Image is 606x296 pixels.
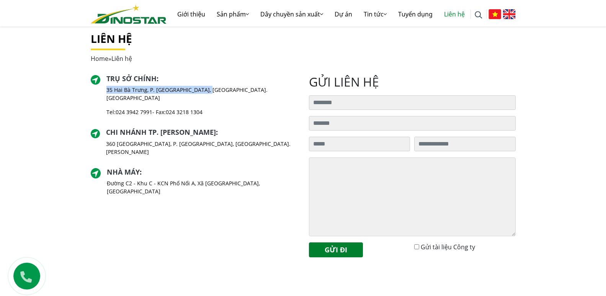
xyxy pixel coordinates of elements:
p: 360 [GEOGRAPHIC_DATA], P. [GEOGRAPHIC_DATA], [GEOGRAPHIC_DATA]. [PERSON_NAME] [106,140,297,156]
a: 024 3942 7991 [116,108,152,116]
img: English [503,9,516,19]
a: Trụ sở chính [106,74,157,83]
p: Đường C2 - Khu C - KCN Phố Nối A, Xã [GEOGRAPHIC_DATA], [GEOGRAPHIC_DATA] [107,179,297,195]
a: Liên hệ [438,2,470,26]
h2: gửi liên hệ [309,75,516,89]
a: Home [91,54,108,63]
h2: : [106,75,297,83]
img: search [475,11,482,19]
a: Sản phẩm [211,2,255,26]
p: 35 Hai Bà Trưng, P. [GEOGRAPHIC_DATA], [GEOGRAPHIC_DATA]. [GEOGRAPHIC_DATA] [106,86,297,102]
span: » [91,54,132,63]
h2: : [106,128,297,137]
a: Dự án [329,2,358,26]
h1: Liên hệ [91,33,516,46]
a: Dây chuyền sản xuất [255,2,329,26]
span: Liên hệ [111,54,132,63]
label: Gửi tài liệu Công ty [421,242,475,252]
a: Tuyển dụng [392,2,438,26]
img: directer [91,129,100,138]
img: directer [91,168,101,178]
a: Giới thiệu [172,2,211,26]
button: Gửi đi [309,242,363,257]
a: 024 3218 1304 [166,108,203,116]
img: logo [91,5,167,24]
a: Tin tức [358,2,392,26]
a: Nhà máy [107,167,140,177]
p: Tel: - Fax: [106,108,297,116]
img: directer [91,75,101,85]
a: Chi nhánh TP. [PERSON_NAME] [106,128,216,137]
h2: : [107,168,297,177]
img: Tiếng Việt [488,9,501,19]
